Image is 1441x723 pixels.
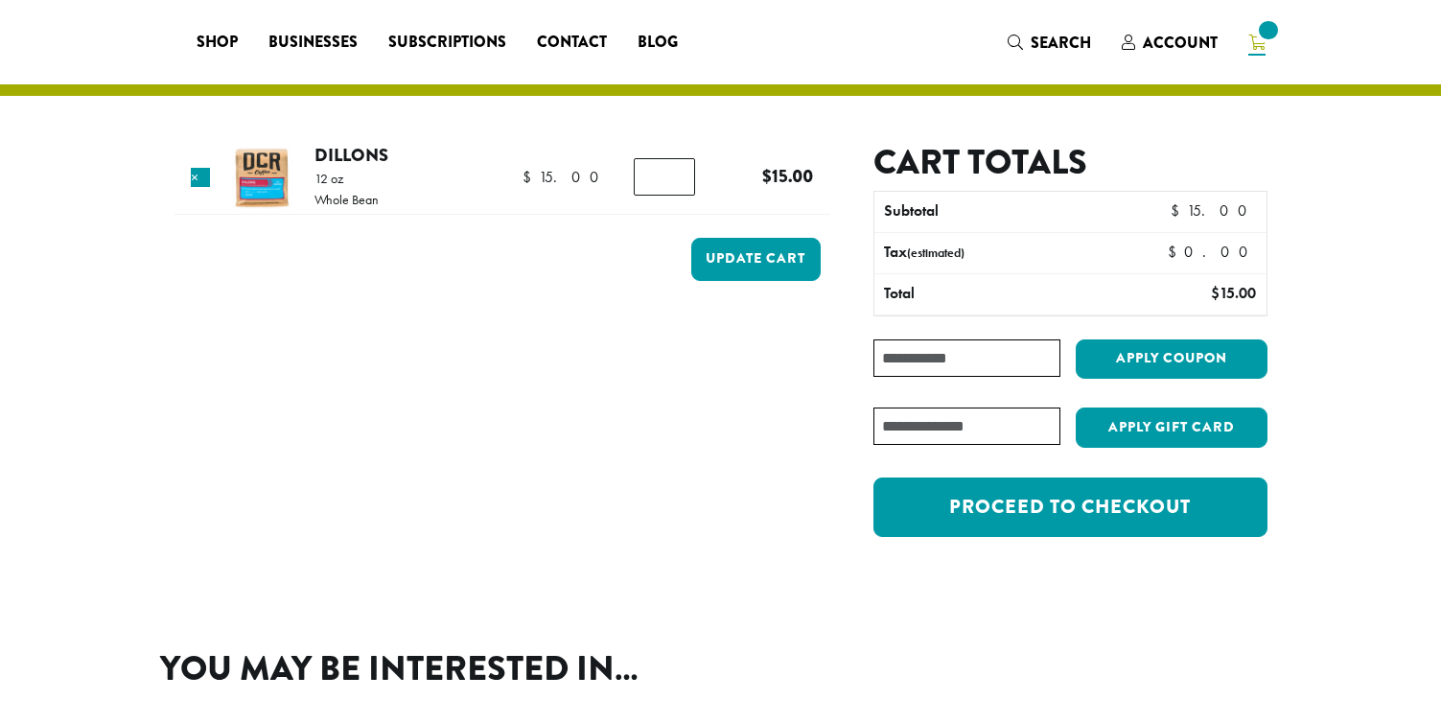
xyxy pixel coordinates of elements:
[907,245,965,261] small: (estimated)
[992,27,1106,58] a: Search
[638,31,678,55] span: Blog
[231,147,293,209] img: Dillons
[1171,200,1256,221] bdi: 15.00
[523,167,608,187] bdi: 15.00
[762,163,772,189] span: $
[181,27,253,58] a: Shop
[762,163,813,189] bdi: 15.00
[522,27,622,58] a: Contact
[1076,339,1267,379] button: Apply coupon
[634,158,695,195] input: Product quantity
[1168,242,1184,262] span: $
[388,31,506,55] span: Subscriptions
[1168,242,1257,262] bdi: 0.00
[1076,408,1267,448] button: Apply Gift Card
[197,31,238,55] span: Shop
[1031,32,1091,54] span: Search
[191,168,210,187] a: Remove this item
[523,167,539,187] span: $
[1211,283,1220,303] span: $
[691,238,821,281] button: Update cart
[622,27,693,58] a: Blog
[160,648,1282,689] h2: You may be interested in…
[537,31,607,55] span: Contact
[268,31,358,55] span: Businesses
[314,193,379,206] p: Whole Bean
[373,27,522,58] a: Subscriptions
[314,172,379,185] p: 12 oz
[873,142,1267,183] h2: Cart totals
[1171,200,1187,221] span: $
[874,192,1109,232] th: Subtotal
[874,233,1151,273] th: Tax
[1211,283,1256,303] bdi: 15.00
[1143,32,1218,54] span: Account
[873,478,1267,537] a: Proceed to checkout
[314,142,388,168] a: Dillons
[1106,27,1233,58] a: Account
[253,27,373,58] a: Businesses
[874,274,1109,315] th: Total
